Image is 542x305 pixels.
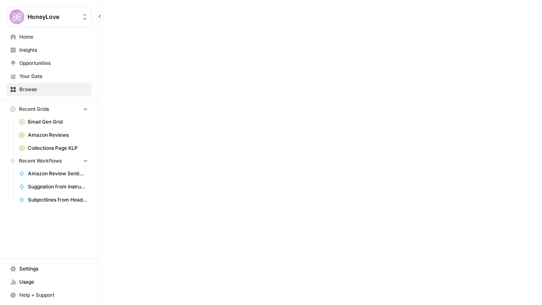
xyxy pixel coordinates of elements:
[19,157,62,165] span: Recent Workflows
[19,86,88,93] span: Browse
[7,262,92,275] a: Settings
[19,265,88,273] span: Settings
[7,70,92,83] a: Your Data
[15,142,92,155] a: Collections Page KLP
[7,103,92,115] button: Recent Grids
[28,118,88,126] span: Email Gen Grid
[15,167,92,180] a: Amazon Review Sentiments
[15,193,92,206] a: Subjectlines from Header + Copy
[7,44,92,57] a: Insights
[28,131,88,139] span: Amazon Reviews
[28,13,77,21] span: HoneyLove
[7,275,92,289] a: Usage
[19,291,88,299] span: Help + Support
[28,196,88,204] span: Subjectlines from Header + Copy
[19,105,49,113] span: Recent Grids
[7,30,92,44] a: Home
[7,155,92,167] button: Recent Workflows
[19,278,88,286] span: Usage
[15,180,92,193] a: Suggestion from Instruction
[19,60,88,67] span: Opportunities
[9,9,24,24] img: HoneyLove Logo
[19,73,88,80] span: Your Data
[7,289,92,302] button: Help + Support
[28,144,88,152] span: Collections Page KLP
[28,183,88,190] span: Suggestion from Instruction
[7,7,92,27] button: Workspace: HoneyLove
[28,170,88,177] span: Amazon Review Sentiments
[15,128,92,142] a: Amazon Reviews
[15,115,92,128] a: Email Gen Grid
[7,83,92,96] a: Browse
[19,46,88,54] span: Insights
[19,33,88,41] span: Home
[7,57,92,70] a: Opportunities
